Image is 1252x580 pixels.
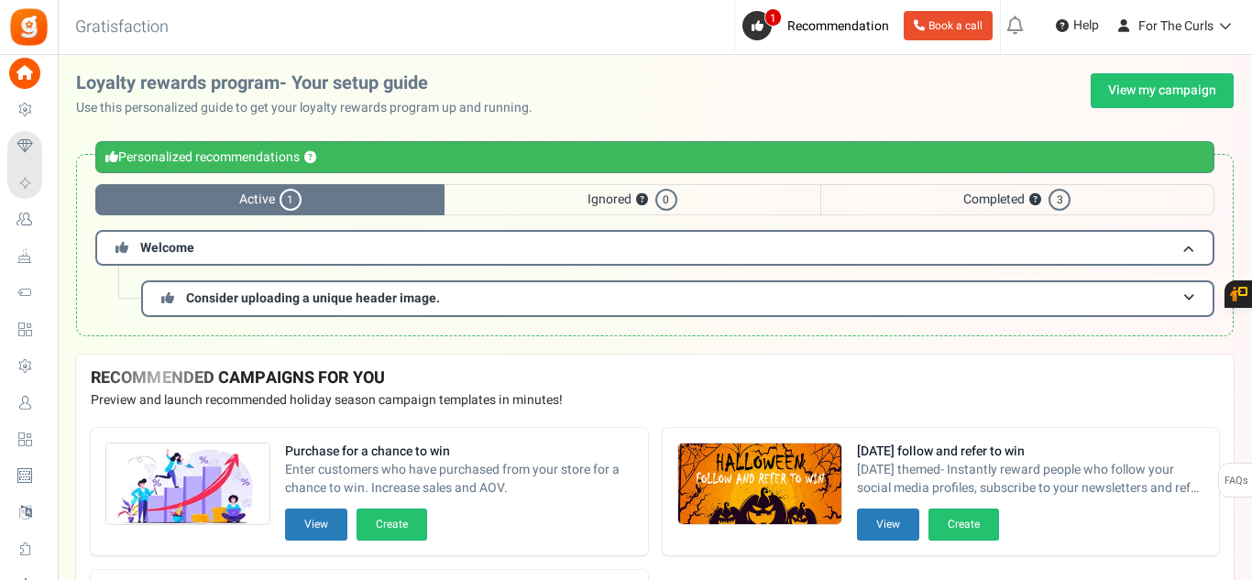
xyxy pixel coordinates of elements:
[285,461,633,498] span: Enter customers who have purchased from your store for a chance to win. Increase sales and AOV.
[1049,189,1071,211] span: 3
[76,73,547,93] h2: Loyalty rewards program- Your setup guide
[764,8,782,27] span: 1
[280,189,302,211] span: 1
[787,16,889,36] span: Recommendation
[742,11,896,40] a: 1 Recommendation
[636,194,648,206] button: ?
[285,509,347,541] button: View
[1029,194,1041,206] button: ?
[857,443,1205,461] strong: [DATE] follow and refer to win
[678,443,841,526] img: Recommended Campaigns
[106,443,269,526] img: Recommended Campaigns
[285,443,633,461] strong: Purchase for a chance to win
[1091,73,1234,108] a: View my campaign
[904,11,993,40] a: Book a call
[91,391,1219,410] p: Preview and launch recommended holiday season campaign templates in minutes!
[820,184,1214,215] span: Completed
[76,99,547,117] p: Use this personalized guide to get your loyalty rewards program up and running.
[1224,464,1248,498] span: FAQs
[95,184,445,215] span: Active
[55,9,189,46] h3: Gratisfaction
[857,509,919,541] button: View
[357,509,427,541] button: Create
[91,369,1219,388] h4: RECOMMENDED CAMPAIGNS FOR YOU
[1138,16,1214,36] span: For The Curls
[140,238,194,257] span: Welcome
[445,184,819,215] span: Ignored
[655,189,677,211] span: 0
[928,509,999,541] button: Create
[95,141,1214,173] div: Personalized recommendations
[857,461,1205,498] span: [DATE] themed- Instantly reward people who follow your social media profiles, subscribe to your n...
[8,6,49,48] img: Gratisfaction
[1069,16,1099,35] span: Help
[186,289,440,308] span: Consider uploading a unique header image.
[1049,11,1106,40] a: Help
[304,152,316,164] button: ?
